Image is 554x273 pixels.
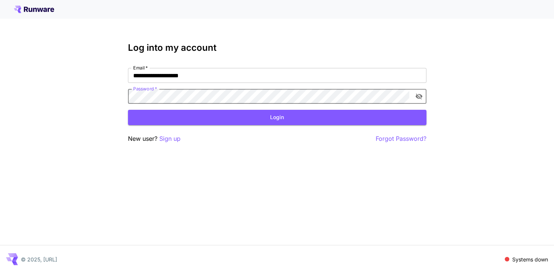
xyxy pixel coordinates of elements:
button: Forgot Password? [376,134,426,143]
button: Login [128,110,426,125]
button: toggle password visibility [412,90,426,103]
p: Systems down [512,255,548,263]
button: Sign up [159,134,181,143]
label: Email [133,65,148,71]
h3: Log into my account [128,43,426,53]
p: New user? [128,134,181,143]
label: Password [133,86,157,92]
p: © 2025, [URL] [21,255,57,263]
